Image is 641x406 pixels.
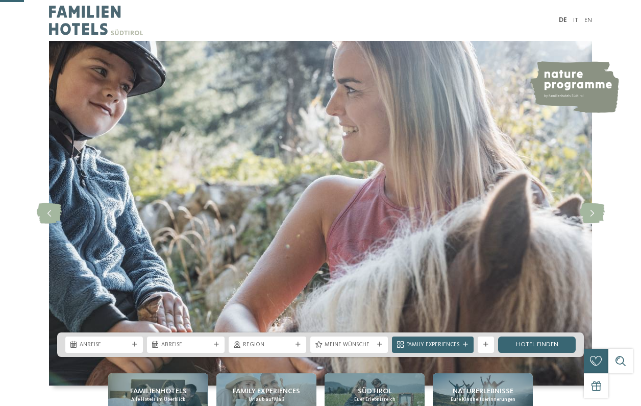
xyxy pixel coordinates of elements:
span: Urlaub auf Maß [249,396,284,403]
span: Anreise [80,341,129,349]
span: Region [243,341,292,349]
span: Alle Hotels im Überblick [131,396,185,403]
span: Family Experiences [406,341,459,349]
span: Familienhotels [130,386,187,396]
span: Südtirol [358,386,392,396]
span: Naturerlebnisse [453,386,513,396]
span: Family Experiences [233,386,300,396]
span: Euer Erlebnisreich [354,396,396,403]
a: EN [584,17,592,23]
span: Abreise [161,341,210,349]
a: IT [573,17,578,23]
span: Eure Kindheitserinnerungen [451,396,515,403]
a: DE [559,17,567,23]
img: Familienhotels Südtirol: The happy family places [49,41,592,386]
span: Meine Wünsche [325,341,374,349]
img: nature programme by Familienhotels Südtirol [529,61,619,113]
a: Hotel finden [498,337,576,353]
